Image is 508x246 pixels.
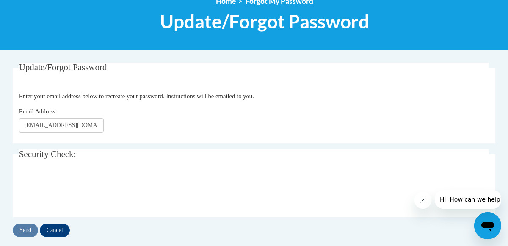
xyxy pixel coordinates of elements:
[414,192,431,209] iframe: Close message
[19,118,104,133] input: Email
[19,174,148,207] iframe: To enrich screen reader interactions, please activate Accessibility in Grammarly extension settings
[435,190,501,209] iframe: Message from company
[19,93,254,100] span: Enter your email address below to recreate your password. Instructions will be emailed to you.
[160,10,369,33] span: Update/Forgot Password
[474,212,501,239] iframe: Button to launch messaging window
[19,62,107,72] span: Update/Forgot Password
[5,6,69,13] span: Hi. How can we help?
[19,108,55,115] span: Email Address
[19,149,76,159] span: Security Check:
[40,224,70,237] input: Cancel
